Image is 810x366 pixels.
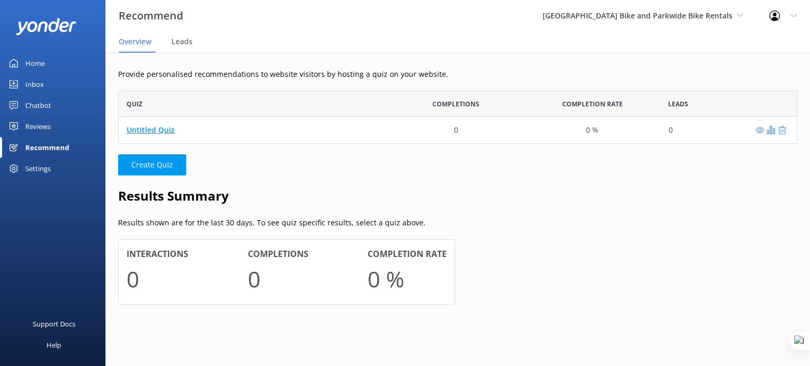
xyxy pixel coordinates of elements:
[25,158,51,179] div: Settings
[454,124,458,136] div: 0
[16,18,76,35] img: yonder-white-logo.png
[127,125,175,135] a: Untitled Quiz
[119,36,151,47] span: Overview
[46,334,61,355] div: Help
[118,217,797,229] p: Results shown are for the last 30 days. To see quiz specific results, select a quiz above.
[118,154,186,175] button: Create Quiz
[668,124,672,136] div: 0
[248,261,261,296] h1: 0
[25,95,51,116] div: Chatbot
[119,7,183,24] h3: Recommend
[586,124,599,136] div: 0 %
[25,116,51,137] div: Reviews
[432,99,479,109] span: Completions
[118,117,797,143] div: grid
[171,36,192,47] span: Leads
[33,313,75,334] div: Support Docs
[118,186,797,206] h2: Results Summary
[118,68,797,80] p: Provide personalised recommendations to website visitors by hosting a quiz on your website.
[368,261,404,296] h1: 0 %
[127,248,188,261] h4: Interactions
[543,11,732,21] span: [GEOGRAPHIC_DATA] Bike and Parkwide Bike Rentals
[368,248,447,261] h4: Completion rate
[562,99,623,109] span: Completion Rate
[25,53,45,74] div: Home
[25,74,44,95] div: Inbox
[248,248,308,261] h4: Completions
[127,99,142,109] span: Quiz
[668,99,688,109] span: Leads
[127,261,139,296] h1: 0
[25,137,69,158] div: Recommend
